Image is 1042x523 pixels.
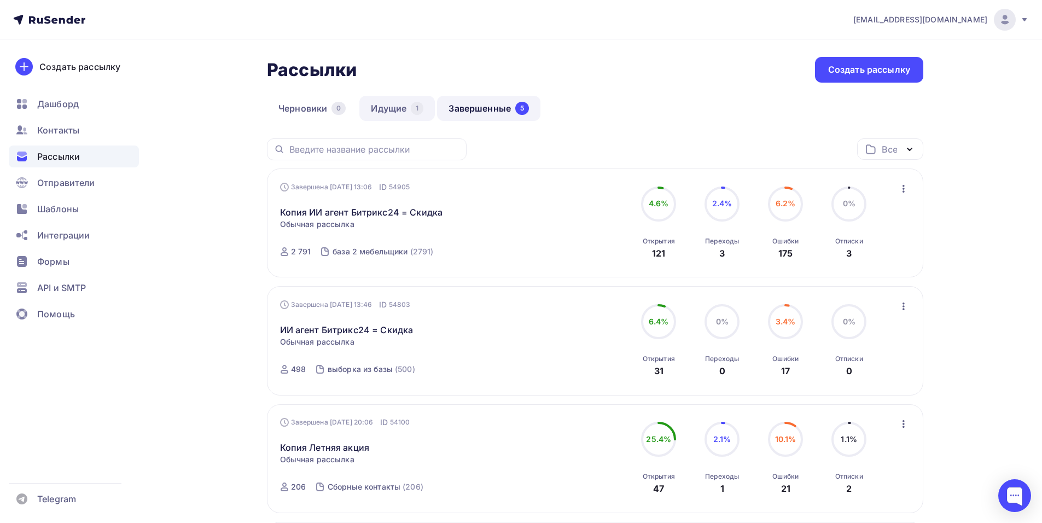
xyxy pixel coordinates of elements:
div: 175 [778,247,793,260]
span: 3.4% [776,317,796,326]
div: 17 [781,364,790,377]
div: Переходы [705,237,739,246]
span: ID [379,182,387,193]
div: Завершена [DATE] 13:46 [280,299,411,310]
div: Отписки [835,237,863,246]
div: Переходы [705,472,739,481]
a: [EMAIL_ADDRESS][DOMAIN_NAME] [853,9,1029,31]
div: 2 791 [291,246,311,257]
div: 498 [291,364,306,375]
span: 10.1% [775,434,796,444]
div: 121 [652,247,665,260]
span: 0% [843,199,855,208]
span: Отправители [37,176,95,189]
div: база 2 мебельщики [333,246,408,257]
span: 6.4% [649,317,669,326]
span: 0% [716,317,729,326]
a: Шаблоны [9,198,139,220]
span: Интеграции [37,229,90,242]
div: 3 [846,247,852,260]
a: Формы [9,251,139,272]
span: [EMAIL_ADDRESS][DOMAIN_NAME] [853,14,987,25]
span: 2.4% [712,199,732,208]
a: Отправители [9,172,139,194]
div: Ошибки [772,355,799,363]
div: 31 [654,364,663,377]
span: 25.4% [646,434,671,444]
a: Копия ИИ агент Битрикс24 = Скидка [280,206,443,219]
span: Рассылки [37,150,80,163]
div: Завершена [DATE] 20:06 [280,417,410,428]
span: API и SMTP [37,281,86,294]
input: Введите название рассылки [289,143,460,155]
div: Завершена [DATE] 13:06 [280,182,410,193]
a: Завершенные5 [437,96,540,121]
div: Переходы [705,355,739,363]
div: 21 [781,482,790,495]
span: Помощь [37,307,75,321]
div: 47 [653,482,664,495]
button: Все [857,138,923,160]
span: ID [379,299,387,310]
div: 0 [846,364,852,377]
div: 0 [331,102,346,115]
a: выборка из базы (500) [327,361,416,378]
span: 4.6% [649,199,669,208]
span: ID [380,417,388,428]
span: Контакты [37,124,79,137]
div: выборка из базы [328,364,393,375]
h2: Рассылки [267,59,357,81]
span: Обычная рассылка [280,219,354,230]
div: 1 [720,482,724,495]
div: Открытия [643,472,675,481]
div: 206 [291,481,306,492]
span: Шаблоны [37,202,79,216]
div: Отписки [835,355,863,363]
a: Рассылки [9,146,139,167]
span: Обычная рассылка [280,336,354,347]
a: Контакты [9,119,139,141]
div: (2791) [410,246,434,257]
div: 5 [515,102,529,115]
div: 3 [719,247,725,260]
span: Обычная рассылка [280,454,354,465]
span: Дашборд [37,97,79,111]
span: Формы [37,255,69,268]
span: 54100 [390,417,410,428]
div: Все [882,143,897,156]
a: база 2 мебельщики (2791) [331,243,434,260]
div: Открытия [643,355,675,363]
span: 54803 [389,299,411,310]
div: Создать рассылку [828,63,910,76]
a: Идущие1 [359,96,435,121]
div: (500) [395,364,415,375]
span: 54905 [389,182,410,193]
a: Дашборд [9,93,139,115]
div: Открытия [643,237,675,246]
div: Ошибки [772,472,799,481]
div: Отписки [835,472,863,481]
div: Сборные контакты [328,481,400,492]
a: Черновики0 [267,96,357,121]
span: 1.1% [841,434,857,444]
a: ИИ агент Битрикс24 = Скидка [280,323,414,336]
span: 0% [843,317,855,326]
a: Копия Летняя акция [280,441,370,454]
span: Telegram [37,492,76,505]
div: Ошибки [772,237,799,246]
div: (206) [403,481,423,492]
div: 1 [411,102,423,115]
a: Сборные контакты (206) [327,478,424,496]
span: 2.1% [713,434,731,444]
div: Создать рассылку [39,60,120,73]
div: 2 [846,482,852,495]
span: 6.2% [776,199,796,208]
div: 0 [719,364,725,377]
